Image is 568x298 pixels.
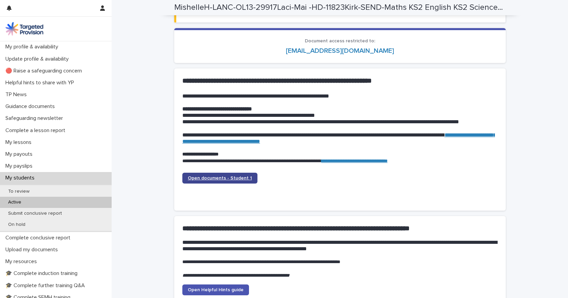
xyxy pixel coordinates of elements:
a: Open documents - Student 1 [182,173,257,184]
a: [EMAIL_ADDRESS][DOMAIN_NAME] [286,47,394,54]
span: Open Helpful Hints guide [188,288,244,292]
p: My students [3,175,40,181]
p: 🎓 Complete further training Q&A [3,282,90,289]
p: Helpful hints to share with YP [3,80,79,86]
p: Active [3,199,27,205]
p: Guidance documents [3,103,60,110]
p: My payouts [3,151,38,157]
h2: MishelleH-LANC-OL13-29917Laci-Mai -HD-11823Kirk-SEND-Maths KS2 English KS2 Science KS2-15981 [174,3,503,13]
p: My resources [3,258,42,265]
p: 🔴 Raise a safeguarding concern [3,68,87,74]
p: TP News [3,91,32,98]
p: My profile & availability [3,44,64,50]
p: Update profile & availability [3,56,74,62]
p: Submit conclusive report [3,211,67,216]
p: My payslips [3,163,38,169]
p: Safeguarding newsletter [3,115,68,122]
img: M5nRWzHhSzIhMunXDL62 [5,22,43,36]
p: My lessons [3,139,37,146]
span: Open documents - Student 1 [188,176,252,180]
p: Complete conclusive report [3,235,76,241]
p: To review [3,189,35,194]
a: Open Helpful Hints guide [182,284,249,295]
p: Complete a lesson report [3,127,71,134]
span: Document access restricted to: [305,39,375,43]
p: 🎓 Complete induction training [3,270,83,277]
p: On hold [3,222,31,228]
p: Upload my documents [3,247,63,253]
